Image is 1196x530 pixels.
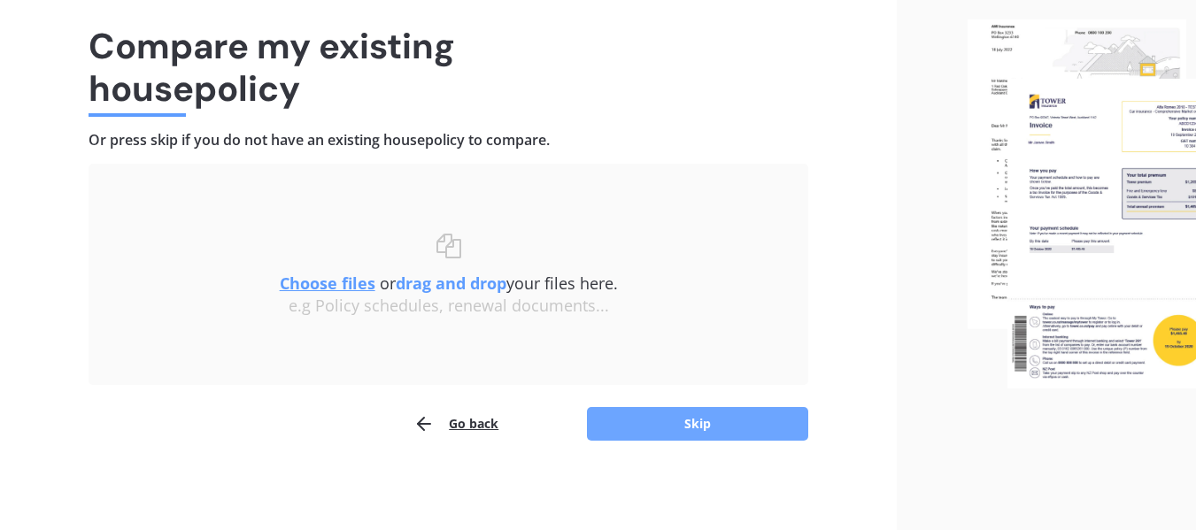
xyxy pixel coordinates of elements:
[587,407,808,441] button: Skip
[124,296,773,316] div: e.g Policy schedules, renewal documents...
[968,19,1196,388] img: files.webp
[413,406,498,442] button: Go back
[89,25,808,110] h1: Compare my existing house policy
[280,273,375,294] u: Choose files
[396,273,506,294] b: drag and drop
[280,273,618,294] span: or your files here.
[89,131,808,150] h4: Or press skip if you do not have an existing house policy to compare.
